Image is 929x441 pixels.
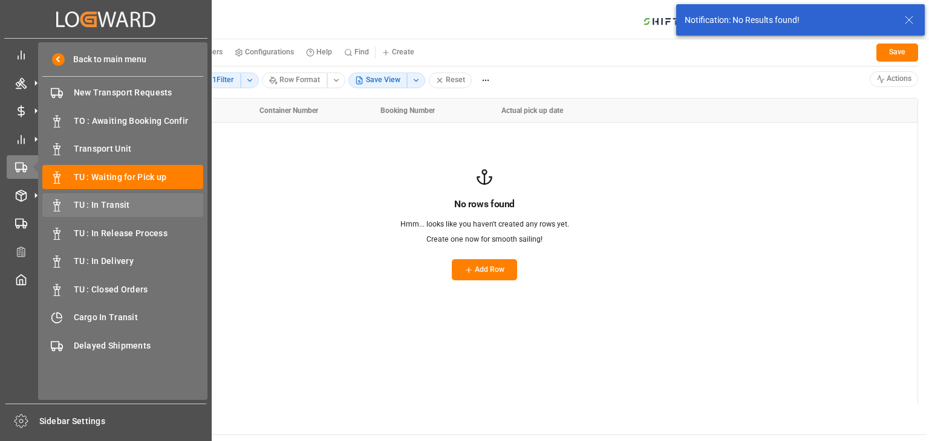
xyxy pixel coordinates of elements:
[74,143,204,155] span: Transport Unit
[74,311,204,324] span: Cargo In Transit
[643,9,703,30] img: Bildschirmfoto%202024-11-13%20um%2009.31.44.png_1731487080.png
[870,71,919,87] button: Actions
[876,43,918,62] button: Save
[338,43,375,62] button: Find
[74,340,204,352] span: Delayed Shipments
[348,72,408,88] button: Save View
[42,193,203,217] a: TU : In Transit
[42,137,203,161] a: Transport Unit
[316,48,332,56] small: Help
[501,106,563,115] span: Actual pick up date
[685,14,893,27] div: Notification: No Results found!
[74,115,204,127] span: TO : Awaiting Booking Confir
[65,53,146,66] span: Back to main menu
[74,86,204,99] span: New Transport Requests
[7,268,205,291] a: My Cockpit
[7,43,205,66] a: Control Tower
[39,415,207,428] span: Sidebar Settings
[74,283,204,296] span: TU : Closed Orders
[380,106,435,115] span: Booking Number
[42,277,203,301] a: TU : Closed Orders
[376,43,420,62] button: Create
[300,43,338,62] button: Help
[74,171,204,184] span: TU : Waiting for Pick up
[429,72,472,88] button: Reset
[42,249,203,273] a: TU : In Delivery
[259,106,318,115] span: Container Number
[454,196,515,213] h3: No rows found
[229,43,300,62] button: Configurations
[452,259,518,280] button: Add Row
[262,72,327,88] button: Row Format
[42,165,203,188] a: TU : Waiting for Pick up
[42,333,203,357] a: Delayed Shipments
[245,48,294,56] small: Configurations
[42,109,203,132] a: TO : Awaiting Booking Confir
[392,48,414,56] small: Create
[42,81,203,105] a: New Transport Requests
[354,48,369,56] small: Find
[42,306,203,329] a: Cargo In Transit
[74,227,204,240] span: TU : In Release Process
[42,221,203,245] a: TU : In Release Process
[400,217,569,246] p: Hmm... looks like you haven't created any rows yet. Create one now for smooth sailing!
[74,199,204,211] span: TU : In Transit
[195,72,241,88] button: 1Filter
[7,211,205,235] a: Workflows
[74,255,204,268] span: TU : In Delivery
